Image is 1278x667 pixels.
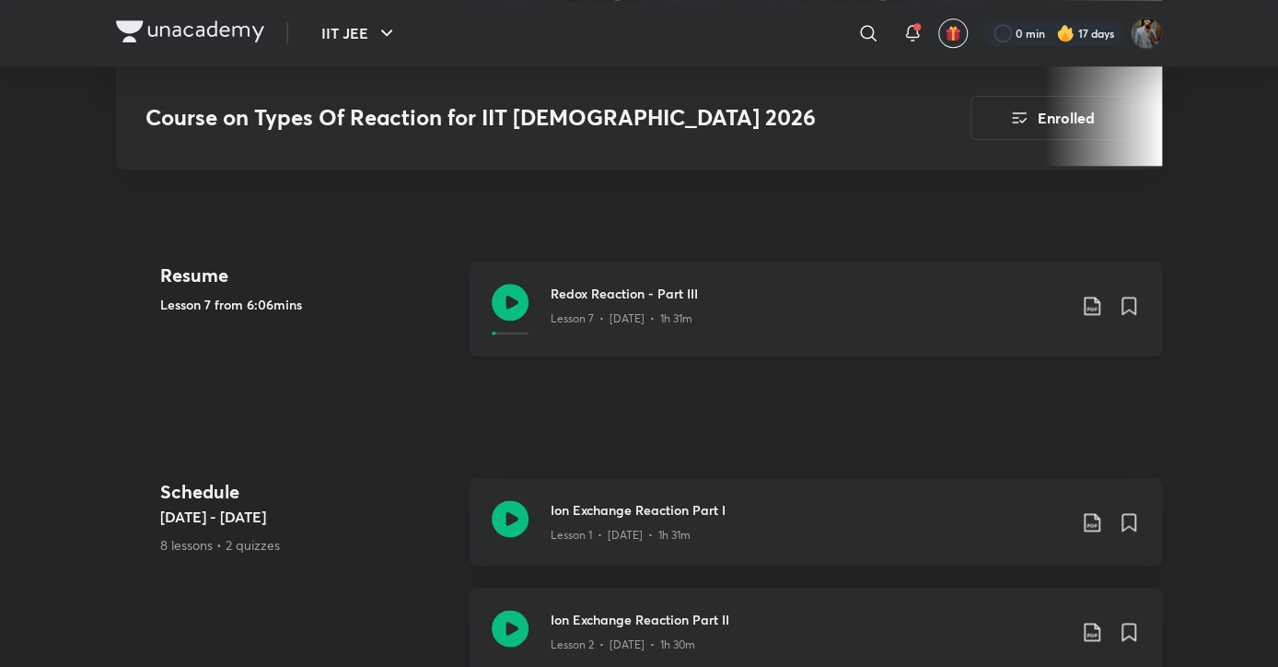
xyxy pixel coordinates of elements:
button: Enrolled [970,96,1133,140]
h5: [DATE] - [DATE] [160,506,455,528]
p: Lesson 2 • [DATE] • 1h 30m [551,637,695,653]
h4: Resume [160,262,455,289]
a: Company Logo [116,20,264,47]
h3: Ion Exchange Reaction Part II [551,610,1066,629]
img: Company Logo [116,20,264,42]
img: Shivam Munot [1131,18,1162,49]
button: avatar [938,18,968,48]
a: Ion Exchange Reaction Part ILesson 1 • [DATE] • 1h 31m [470,478,1162,588]
p: Lesson 1 • [DATE] • 1h 31m [551,527,691,544]
p: 8 lessons • 2 quizzes [160,535,455,555]
h3: Course on Types Of Reaction for IIT [DEMOGRAPHIC_DATA] 2026 [145,105,866,132]
img: avatar [945,25,961,41]
h3: Redox Reaction - Part III [551,284,1066,303]
p: Lesson 7 • [DATE] • 1h 31m [551,310,692,327]
h3: Ion Exchange Reaction Part I [551,500,1066,520]
a: Redox Reaction - Part IIILesson 7 • [DATE] • 1h 31m [470,262,1162,379]
h4: Schedule [160,478,455,506]
img: streak [1056,24,1075,42]
h5: Lesson 7 from 6:06mins [160,295,455,314]
button: IIT JEE [310,15,409,52]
